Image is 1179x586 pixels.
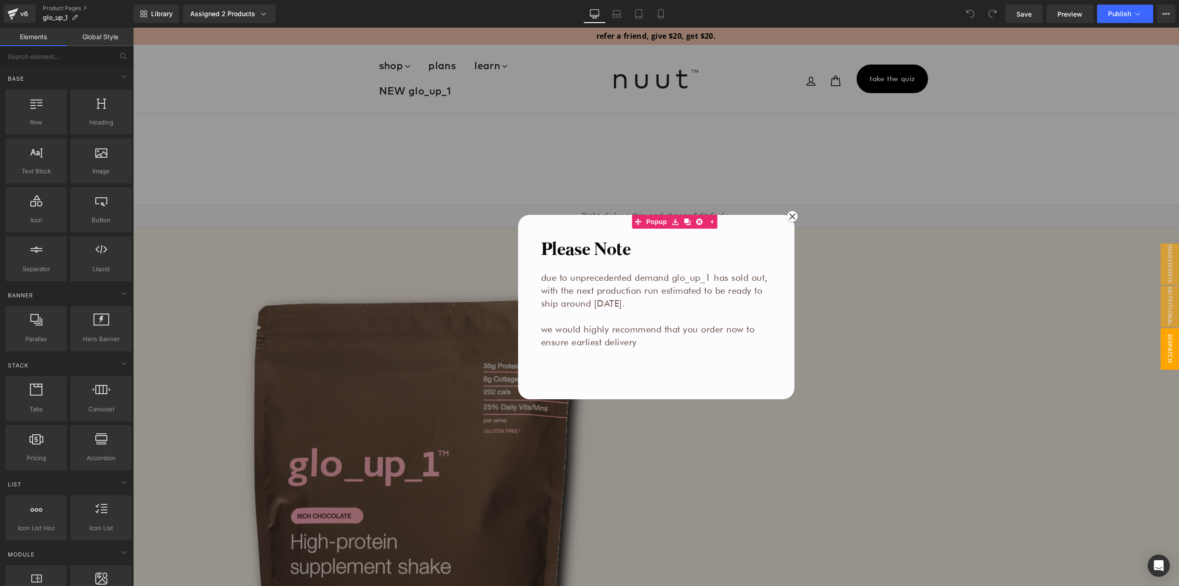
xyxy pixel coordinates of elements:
[511,187,536,201] span: Popup
[190,9,268,18] div: Assigned 2 Products
[73,215,129,225] span: Button
[4,5,35,23] a: v6
[7,74,25,83] span: Base
[73,264,129,274] span: Liquid
[548,187,560,201] a: Clone Module
[606,5,628,23] a: Laptop
[67,28,134,46] a: Global Style
[73,118,129,127] span: Heading
[408,296,622,320] span: we would highly recommend that you order now to ensure earliest delivery
[1108,10,1131,18] span: Publish
[8,215,64,225] span: Icon
[8,523,64,533] span: Icon List Hoz
[408,210,638,234] h1: Please Note
[8,404,64,414] span: Tabs
[650,5,672,23] a: Mobile
[628,5,650,23] a: Tablet
[1097,5,1153,23] button: Publish
[151,10,173,18] span: Library
[18,8,30,20] div: v6
[73,404,129,414] span: Carousel
[1046,5,1093,23] a: Preview
[43,14,68,21] span: glo_up_1
[1009,301,1046,342] span: Dispatch Delay
[584,5,606,23] a: Desktop
[7,291,34,300] span: Banner
[8,166,64,176] span: Text Block
[73,334,129,344] span: Hero Banner
[572,187,584,201] a: Expand / Collapse
[1057,9,1082,19] span: Preview
[7,480,23,489] span: List
[8,453,64,463] span: Pricing
[7,361,29,370] span: Stack
[73,523,129,533] span: Icon List
[1157,5,1175,23] button: More
[961,5,980,23] button: Undo
[1027,216,1046,257] span: ingredients
[7,550,35,559] span: Module
[43,5,134,12] a: Product Pages
[983,5,1002,23] button: Redo
[536,187,548,201] a: Save module
[8,264,64,274] span: Separator
[73,453,129,463] span: Accordion
[1148,555,1170,577] div: Open Intercom Messenger
[134,5,179,23] a: New Library
[8,118,64,127] span: Row
[408,243,638,282] p: due to unprecedented demand glo_up_1 has sold out, with the next production run estimated to be r...
[1016,9,1032,19] span: Save
[8,334,64,344] span: Parallax
[560,187,572,201] a: Delete Module
[1027,258,1046,300] span: nutritional
[73,166,129,176] span: Image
